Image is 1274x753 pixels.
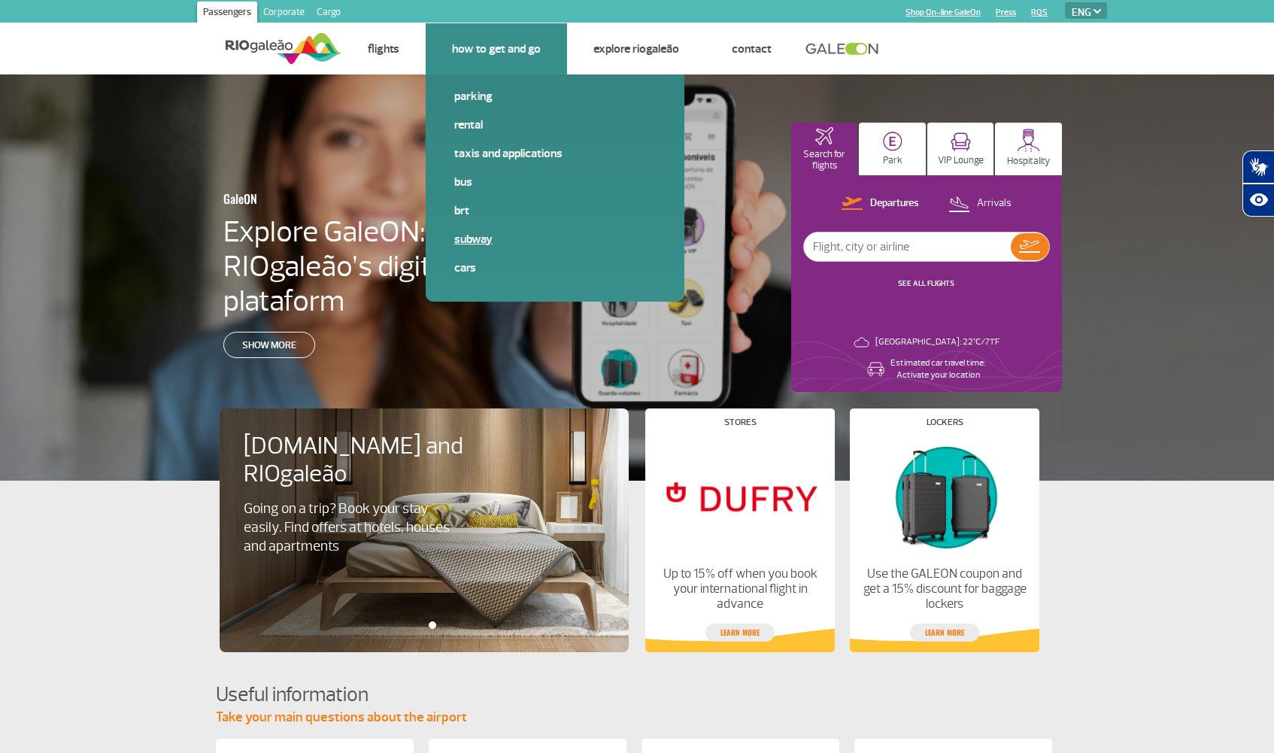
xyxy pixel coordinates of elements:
a: Show more [223,332,315,358]
a: BRT [454,202,656,219]
p: Departures [870,196,919,211]
a: Subway [454,231,656,247]
h4: Explore GaleON: RIOgaleão’s digital plataform [223,214,548,318]
a: Cars [454,260,656,276]
a: Contact [732,41,772,56]
a: Passengers [197,2,257,26]
h4: Lockers [927,418,963,427]
a: SEE ALL FLIGHTS [898,278,954,288]
button: Search for flights [791,123,858,175]
h3: GaleON [223,183,475,214]
a: How to get and go [452,41,541,56]
p: VIP Lounge [938,155,984,166]
img: Lockers [863,439,1027,554]
a: Bus [454,174,656,190]
button: Park [859,123,926,175]
p: Hospitality [1007,156,1050,167]
h4: [DOMAIN_NAME] and RIOgaleão [244,433,483,488]
img: hospitality.svg [1017,129,1040,152]
input: Flight, city or airline [804,232,1011,261]
p: Going on a trip? Book your stay easily. Find offers at hotels, houses and apartments [244,499,457,556]
button: SEE ALL FLIGHTS [893,278,959,290]
p: Up to 15% off when you book your international flight in advance [658,566,822,612]
button: Arrivals [944,194,1016,214]
h4: Useful information [216,681,1058,709]
p: Park [883,155,902,166]
div: Plugin de acessibilidade da Hand Talk. [1242,150,1274,217]
a: Shop On-line GaleOn [905,8,981,17]
img: carParkingHome.svg [883,132,902,151]
h4: Stores [724,418,757,427]
p: Estimated car travel time: Activate your location [890,357,985,381]
p: Take your main questions about the airport [216,709,1058,727]
a: Learn more [910,624,979,642]
p: Arrivals [977,196,1012,211]
img: vipRoom.svg [951,132,971,151]
a: Press [996,8,1016,17]
button: Hospitality [995,123,1062,175]
button: Departures [837,194,924,214]
a: Rental [454,117,656,133]
a: Taxis and applications [454,145,656,162]
button: Abrir tradutor de língua de sinais. [1242,150,1274,184]
img: airplaneHomeActive.svg [815,127,833,145]
a: Parking [454,88,656,105]
a: RQS [1031,8,1048,17]
a: [DOMAIN_NAME] and RIOgaleãoGoing on a trip? Book your stay easily. Find offers at hotels, houses ... [244,433,605,556]
a: Cargo [311,2,347,26]
button: Abrir recursos assistivos. [1242,184,1274,217]
a: Explore RIOgaleão [593,41,679,56]
a: Learn more [705,624,775,642]
p: Search for flights [799,149,851,172]
a: Corporate [257,2,311,26]
p: [GEOGRAPHIC_DATA]: 22°C/71°F [875,336,999,348]
a: Flights [368,41,399,56]
p: Use the GALEON coupon and get a 15% discount for baggage lockers [863,566,1027,612]
img: Stores [658,439,822,554]
button: VIP Lounge [927,123,994,175]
